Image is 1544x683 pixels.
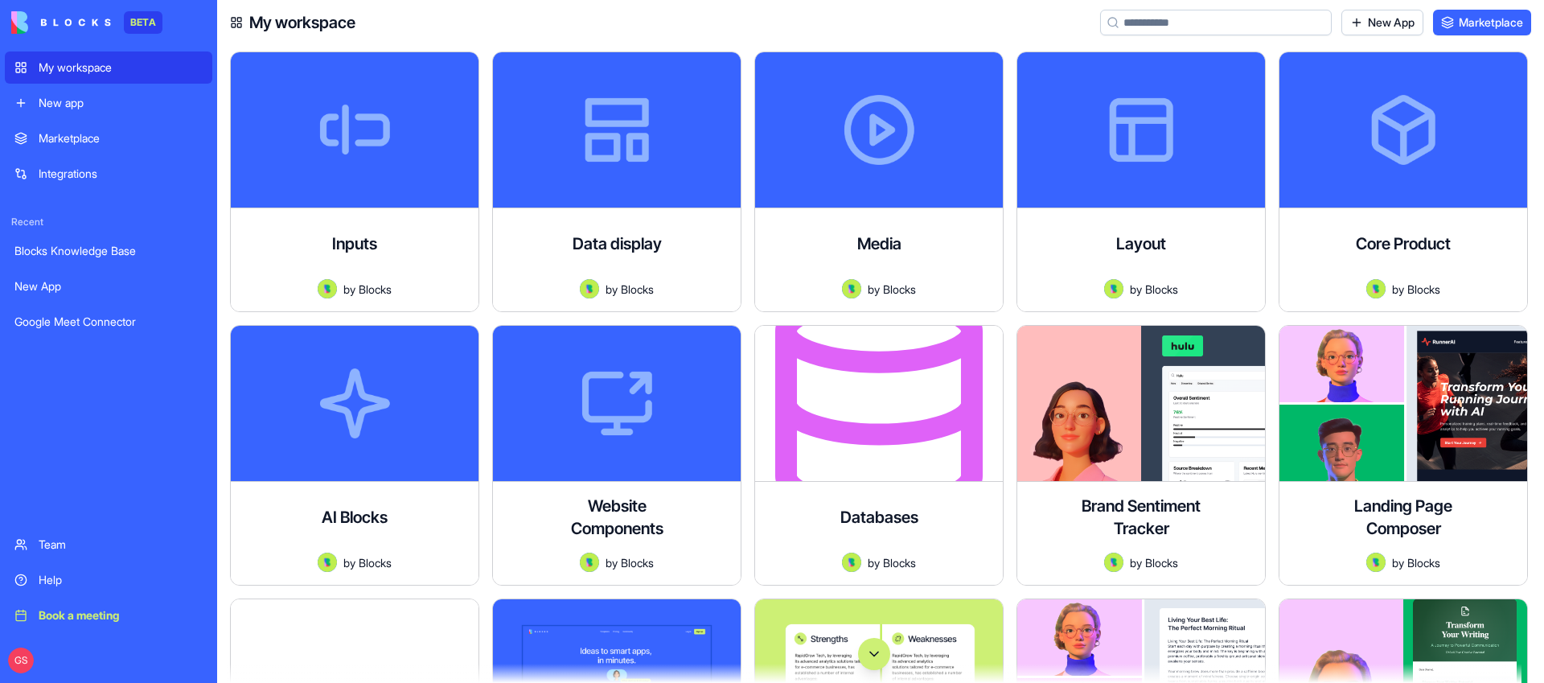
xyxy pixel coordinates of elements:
span: Blocks [1145,281,1178,298]
div: Team [39,537,203,553]
a: Help [5,564,212,596]
div: Book a meeting [39,607,203,623]
span: by [343,554,355,571]
img: Avatar [580,553,599,572]
span: by [868,554,880,571]
span: Blocks [359,554,392,571]
span: Blocks [1407,554,1440,571]
a: InputsAvatarbyBlocks [230,51,479,312]
span: by [868,281,880,298]
div: New app [39,95,203,111]
h4: Core Product [1356,232,1451,255]
a: Core ProductAvatarbyBlocks [1279,51,1528,312]
span: by [606,554,618,571]
img: Avatar [842,553,861,572]
img: Avatar [318,553,337,572]
a: Data displayAvatarbyBlocks [492,51,741,312]
span: by [606,281,618,298]
a: New App [1341,10,1423,35]
span: Blocks [621,554,654,571]
span: Blocks [1407,281,1440,298]
img: Avatar [1366,553,1386,572]
button: Scroll to bottom [858,638,890,670]
span: Blocks [621,281,654,298]
a: LayoutAvatarbyBlocks [1016,51,1266,312]
a: Book a meeting [5,599,212,632]
h4: Data display [573,232,662,255]
a: AI BlocksAvatarbyBlocks [230,325,479,586]
h4: AI Blocks [322,506,388,529]
a: My workspace [5,51,212,84]
a: Website ComponentsAvatarbyBlocks [492,325,741,586]
a: Blocks Knowledge Base [5,235,212,267]
a: DatabasesAvatarbyBlocks [754,325,1004,586]
h4: Landing Page Composer [1339,495,1468,540]
h4: Layout [1116,232,1166,255]
div: Marketplace [39,130,203,146]
a: Brand Sentiment TrackerAvatarbyBlocks [1016,325,1266,586]
img: logo [11,11,111,34]
a: New app [5,87,212,119]
span: by [1130,554,1142,571]
a: Google Meet Connector [5,306,212,338]
div: BETA [124,11,162,34]
img: Avatar [842,279,861,298]
img: Avatar [318,279,337,298]
div: Help [39,572,203,588]
span: Blocks [883,281,916,298]
span: Blocks [883,554,916,571]
div: Blocks Knowledge Base [14,243,203,259]
a: Marketplace [5,122,212,154]
a: BETA [11,11,162,34]
div: New App [14,278,203,294]
h4: Media [857,232,901,255]
h4: Inputs [332,232,377,255]
img: Avatar [1366,279,1386,298]
span: Recent [5,216,212,228]
img: Avatar [1104,553,1123,572]
div: Integrations [39,166,203,182]
img: Avatar [580,279,599,298]
span: GS [8,648,34,673]
a: MediaAvatarbyBlocks [754,51,1004,312]
a: Team [5,529,212,561]
span: by [1130,281,1142,298]
a: Marketplace [1433,10,1531,35]
span: Blocks [359,281,392,298]
span: Blocks [1145,554,1178,571]
span: by [343,281,355,298]
span: by [1392,281,1404,298]
div: My workspace [39,60,203,76]
h4: Website Components [552,495,681,540]
div: Google Meet Connector [14,314,203,330]
a: New App [5,270,212,302]
span: by [1392,554,1404,571]
h4: Databases [840,506,918,529]
h4: My workspace [249,11,355,34]
a: Integrations [5,158,212,190]
h4: Brand Sentiment Tracker [1077,495,1205,540]
a: Landing Page ComposerAvatarbyBlocks [1279,325,1528,586]
img: Avatar [1104,279,1123,298]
